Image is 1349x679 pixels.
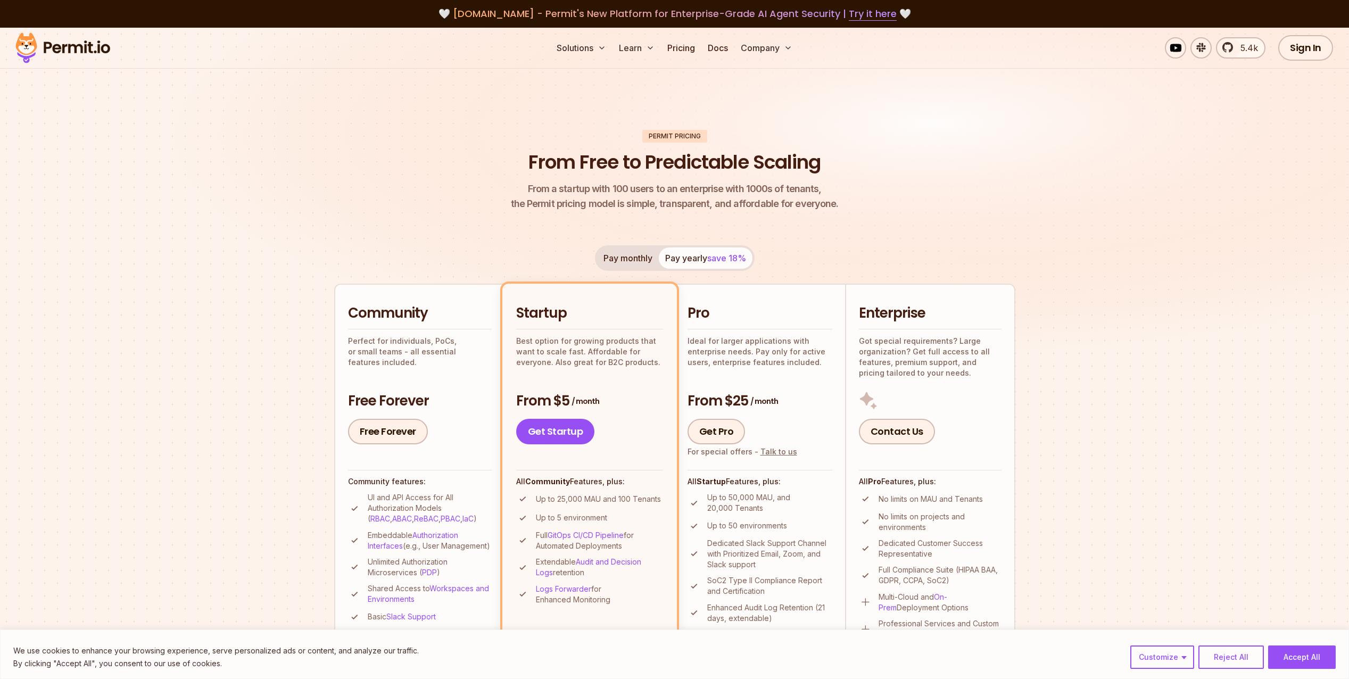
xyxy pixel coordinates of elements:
a: PDP [422,568,437,577]
button: Customize [1130,645,1194,669]
a: Contact Us [859,419,935,444]
p: Full Compliance Suite (HIPAA BAA, GDPR, CCPA, SoC2) [879,565,1002,586]
p: Shared Access to [368,583,492,605]
a: Docs [704,37,732,59]
p: Up to 50,000 MAU, and 20,000 Tenants [707,492,832,514]
h2: Pro [688,304,832,323]
p: Up to 25,000 MAU and 100 Tenants [536,494,661,504]
img: Permit logo [11,30,115,66]
a: Audit and Decision Logs [536,557,641,577]
div: For special offers - [688,446,797,457]
button: Learn [615,37,659,59]
p: Multi-Cloud and Deployment Options [879,592,1002,613]
strong: Community [525,477,570,486]
h1: From Free to Predictable Scaling [528,149,821,176]
p: the Permit pricing model is simple, transparent, and affordable for everyone. [511,181,839,211]
h4: All Features, plus: [859,476,1002,487]
span: [DOMAIN_NAME] - Permit's New Platform for Enterprise-Grade AI Agent Security | [453,7,897,20]
a: Sign In [1278,35,1333,61]
p: Full for Automated Deployments [536,530,663,551]
span: / month [750,396,778,407]
strong: Startup [697,477,726,486]
a: 5.4k [1216,37,1265,59]
p: Dedicated Slack Support Channel with Prioritized Email, Zoom, and Slack support [707,538,832,570]
a: Slack Support [386,612,436,621]
a: ReBAC [414,514,438,523]
p: SoC2 Type II Compliance Report and Certification [707,575,832,597]
h2: Startup [516,304,663,323]
a: Try it here [849,7,897,21]
a: Authorization Interfaces [368,531,458,550]
p: Dedicated Customer Success Representative [879,538,1002,559]
a: IaC [462,514,474,523]
button: Accept All [1268,645,1336,669]
h4: Community features: [348,476,492,487]
button: Reject All [1198,645,1264,669]
p: We use cookies to enhance your browsing experience, serve personalized ads or content, and analyz... [13,644,419,657]
p: Basic [368,611,436,622]
div: 🤍 🤍 [26,6,1323,21]
h2: Community [348,304,492,323]
button: Pay monthly [597,247,659,269]
p: Unlimited Authorization Microservices ( ) [368,557,492,578]
a: Pricing [663,37,699,59]
h2: Enterprise [859,304,1002,323]
a: PBAC [441,514,460,523]
h3: From $5 [516,392,663,411]
p: Got special requirements? Large organization? Get full access to all features, premium support, a... [859,336,1002,378]
p: Embeddable (e.g., User Management) [368,530,492,551]
p: Ideal for larger applications with enterprise needs. Pay only for active users, enterprise featur... [688,336,832,368]
p: Perfect for individuals, PoCs, or small teams - all essential features included. [348,336,492,368]
a: GitOps CI/CD Pipeline [548,531,624,540]
h4: All Features, plus: [688,476,832,487]
a: ABAC [392,514,412,523]
a: Get Startup [516,419,595,444]
p: Up to 50 environments [707,520,787,531]
p: UI and API Access for All Authorization Models ( , , , , ) [368,492,492,524]
h3: From $25 [688,392,832,411]
p: Extendable retention [536,557,663,578]
p: Enhanced Audit Log Retention (21 days, extendable) [707,602,832,624]
strong: Pro [868,477,881,486]
span: / month [572,396,599,407]
button: Company [736,37,797,59]
h3: Free Forever [348,392,492,411]
h4: All Features, plus: [516,476,663,487]
p: for Enhanced Monitoring [536,584,663,605]
a: On-Prem [879,592,947,612]
a: Free Forever [348,419,428,444]
a: Get Pro [688,419,746,444]
p: No limits on projects and environments [879,511,1002,533]
p: Professional Services and Custom Terms & Conditions Agreement [879,618,1002,640]
p: Up to 5 environment [536,512,607,523]
span: From a startup with 100 users to an enterprise with 1000s of tenants, [511,181,839,196]
a: RBAC [370,514,390,523]
a: Logs Forwarder [536,584,591,593]
span: 5.4k [1234,42,1258,54]
div: Permit Pricing [642,130,707,143]
p: No limits on MAU and Tenants [879,494,983,504]
a: Talk to us [760,447,797,456]
p: By clicking "Accept All", you consent to our use of cookies. [13,657,419,670]
p: Best option for growing products that want to scale fast. Affordable for everyone. Also great for... [516,336,663,368]
button: Solutions [552,37,610,59]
